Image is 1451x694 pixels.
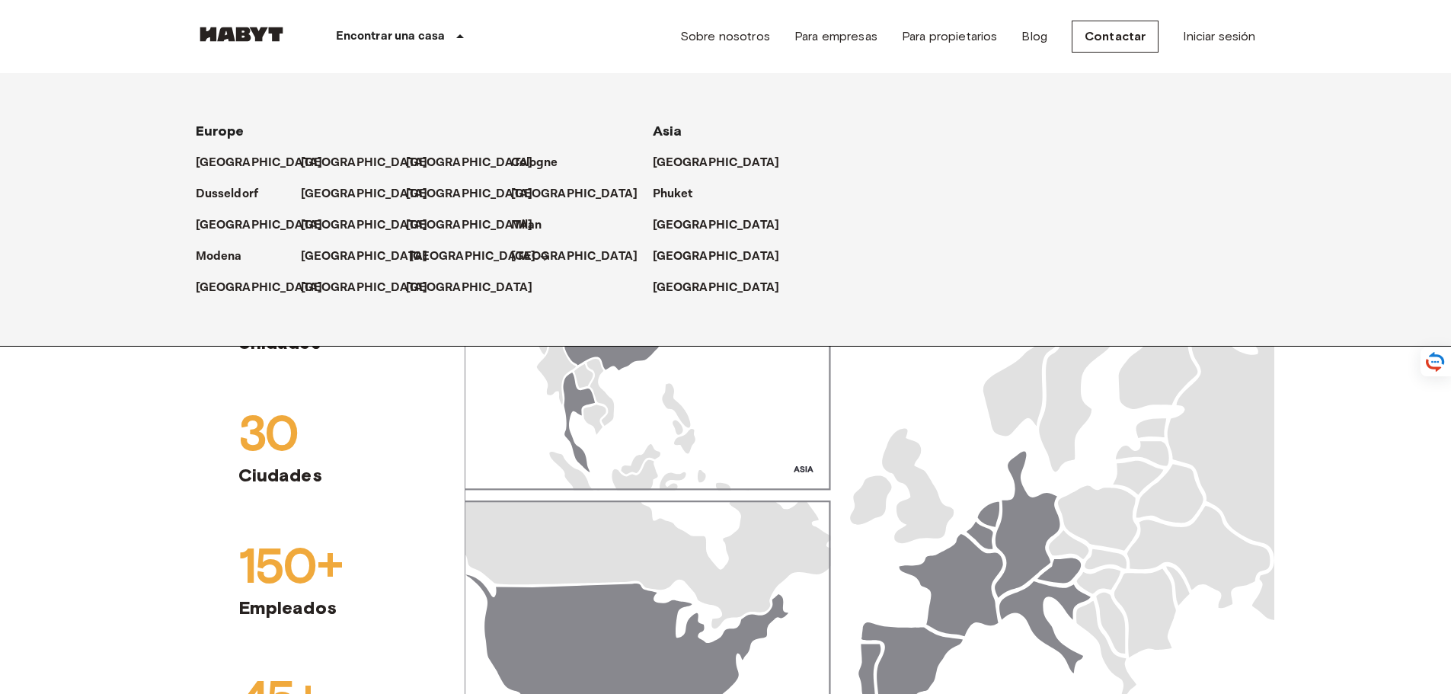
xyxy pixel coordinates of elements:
a: [GEOGRAPHIC_DATA] [196,216,338,235]
p: Modena [196,248,242,266]
p: Encontrar una casa [336,27,446,46]
a: [GEOGRAPHIC_DATA] [653,279,795,297]
a: Para empresas [794,27,877,46]
a: [GEOGRAPHIC_DATA] [406,154,548,172]
a: [GEOGRAPHIC_DATA] [406,185,548,203]
a: [GEOGRAPHIC_DATA] [301,248,443,266]
a: [GEOGRAPHIC_DATA] [511,185,654,203]
p: [GEOGRAPHIC_DATA] [653,154,780,172]
a: [GEOGRAPHIC_DATA] [653,154,795,172]
a: [GEOGRAPHIC_DATA] [301,216,443,235]
a: [GEOGRAPHIC_DATA] [406,216,548,235]
span: 30 [238,403,404,464]
p: [GEOGRAPHIC_DATA] [301,279,428,297]
a: [GEOGRAPHIC_DATA] [653,216,795,235]
a: Modena [196,248,257,266]
a: Dusseldorf [196,185,274,203]
p: [GEOGRAPHIC_DATA] [406,154,533,172]
a: Contactar [1072,21,1159,53]
span: Asia [653,123,682,139]
img: Habyt [196,27,287,42]
a: [GEOGRAPHIC_DATA] [406,279,548,297]
a: [GEOGRAPHIC_DATA] [301,154,443,172]
p: [GEOGRAPHIC_DATA] [653,216,780,235]
p: Milan [511,216,542,235]
span: Europe [196,123,244,139]
a: Para propietarios [902,27,998,46]
a: [GEOGRAPHIC_DATA] [196,154,338,172]
p: [GEOGRAPHIC_DATA] [196,216,323,235]
p: [GEOGRAPHIC_DATA] [653,248,780,266]
p: [GEOGRAPHIC_DATA] [196,279,323,297]
p: [GEOGRAPHIC_DATA] [653,279,780,297]
a: Phuket [653,185,708,203]
p: [GEOGRAPHIC_DATA] [301,185,428,203]
span: 150+ [238,536,404,596]
p: Phuket [653,185,693,203]
a: [GEOGRAPHIC_DATA] [301,185,443,203]
p: [GEOGRAPHIC_DATA] [409,248,536,266]
p: [GEOGRAPHIC_DATA] [406,185,533,203]
a: Sobre nosotros [680,27,770,46]
p: [GEOGRAPHIC_DATA] [301,154,428,172]
span: Ciudades [238,464,404,487]
p: [GEOGRAPHIC_DATA] [511,248,638,266]
a: [GEOGRAPHIC_DATA] [409,248,551,266]
p: [GEOGRAPHIC_DATA] [301,216,428,235]
a: Milan [511,216,558,235]
p: Cologne [511,154,558,172]
a: Cologne [511,154,574,172]
a: Iniciar sesión [1183,27,1255,46]
p: [GEOGRAPHIC_DATA] [301,248,428,266]
p: [GEOGRAPHIC_DATA] [406,279,533,297]
p: [GEOGRAPHIC_DATA] [511,185,638,203]
p: [GEOGRAPHIC_DATA] [196,154,323,172]
a: [GEOGRAPHIC_DATA] [301,279,443,297]
a: [GEOGRAPHIC_DATA] [196,279,338,297]
p: [GEOGRAPHIC_DATA] [406,216,533,235]
a: Blog [1021,27,1047,46]
span: Empleados [238,596,404,619]
p: Dusseldorf [196,185,259,203]
a: [GEOGRAPHIC_DATA] [511,248,654,266]
a: [GEOGRAPHIC_DATA] [653,248,795,266]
